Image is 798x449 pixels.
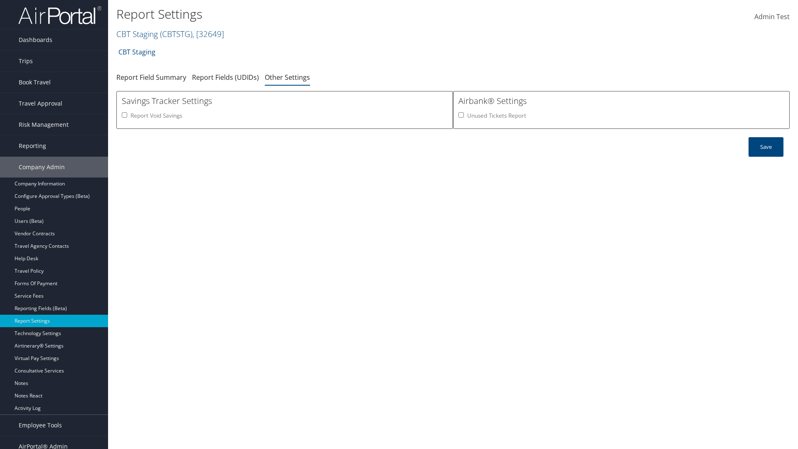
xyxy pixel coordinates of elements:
[131,111,182,120] label: Report Void Savings
[19,93,62,114] span: Travel Approval
[18,5,101,25] img: airportal-logo.png
[118,44,155,60] a: CBT Staging
[19,415,62,436] span: Employee Tools
[19,72,51,93] span: Book Travel
[19,136,46,156] span: Reporting
[192,28,224,39] span: , [ 32649 ]
[19,114,69,135] span: Risk Management
[116,28,224,39] a: CBT Staging
[754,4,790,30] a: Admin Test
[116,5,565,23] h1: Report Settings
[749,137,783,157] button: Save
[754,12,790,21] span: Admin Test
[265,73,310,82] a: Other Settings
[192,73,259,82] a: Report Fields (UDIDs)
[458,95,784,107] h3: Airbank® Settings
[116,73,186,82] a: Report Field Summary
[19,30,52,50] span: Dashboards
[19,157,65,178] span: Company Admin
[160,28,192,39] span: ( CBTSTG )
[19,51,33,72] span: Trips
[467,111,526,120] label: Unused Tickets Report
[122,95,448,107] h3: Savings Tracker Settings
